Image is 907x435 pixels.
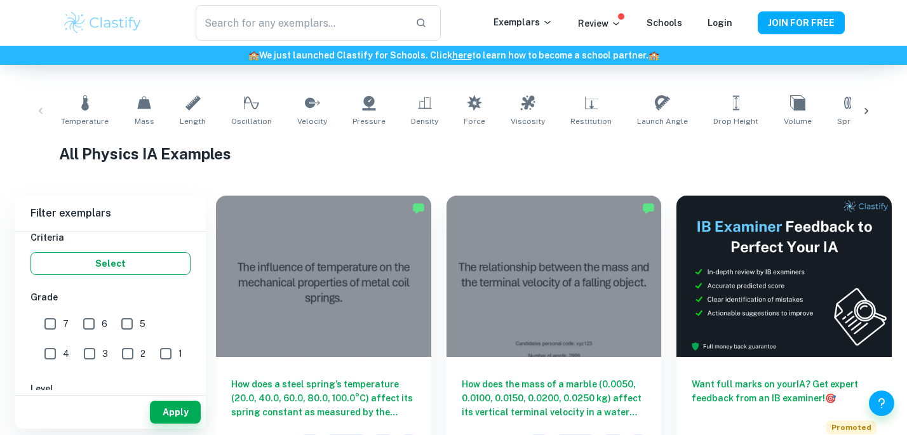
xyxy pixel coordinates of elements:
[412,202,425,215] img: Marked
[140,347,145,361] span: 2
[452,50,472,60] a: here
[63,317,69,331] span: 7
[30,382,191,396] h6: Level
[248,50,259,60] span: 🏫
[825,393,836,403] span: 🎯
[102,317,107,331] span: 6
[570,116,612,127] span: Restitution
[869,391,894,416] button: Help and Feedback
[150,401,201,424] button: Apply
[713,116,758,127] span: Drop Height
[642,202,655,215] img: Marked
[708,18,732,28] a: Login
[59,142,848,165] h1: All Physics IA Examples
[758,11,845,34] button: JOIN FOR FREE
[353,116,386,127] span: Pressure
[578,17,621,30] p: Review
[196,5,405,41] input: Search for any exemplars...
[135,116,154,127] span: Mass
[411,116,438,127] span: Density
[180,116,206,127] span: Length
[30,231,191,244] h6: Criteria
[462,377,647,419] h6: How does the mass of a marble (0.0050, 0.0100, 0.0150, 0.0200, 0.0250 kg) affect its vertical ter...
[692,377,877,405] h6: Want full marks on your IA ? Get expert feedback from an IB examiner!
[231,377,416,419] h6: How does a steel spring’s temperature (20.0, 40.0, 60.0, 80.0, 100.0°C) affect its spring constan...
[676,196,892,357] img: Thumbnail
[61,116,109,127] span: Temperature
[30,290,191,304] h6: Grade
[15,196,206,231] h6: Filter exemplars
[62,10,143,36] img: Clastify logo
[102,347,108,361] span: 3
[494,15,553,29] p: Exemplars
[63,347,69,361] span: 4
[647,18,682,28] a: Schools
[231,116,272,127] span: Oscillation
[140,317,145,331] span: 5
[3,48,904,62] h6: We just launched Clastify for Schools. Click to learn how to become a school partner.
[178,347,182,361] span: 1
[648,50,659,60] span: 🏫
[784,116,812,127] span: Volume
[826,420,877,434] span: Promoted
[511,116,545,127] span: Viscosity
[464,116,485,127] span: Force
[637,116,688,127] span: Launch Angle
[297,116,327,127] span: Velocity
[30,252,191,275] button: Select
[837,116,866,127] span: Springs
